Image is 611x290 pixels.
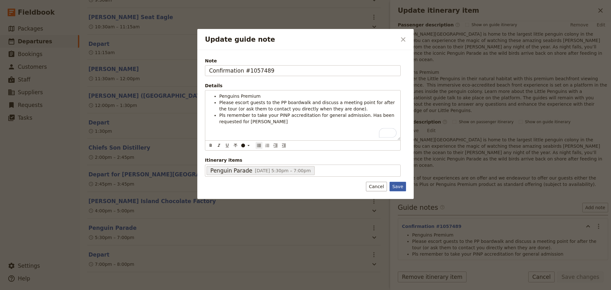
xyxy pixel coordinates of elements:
[264,142,271,149] button: Numbered list
[255,168,311,173] span: [DATE] 5:30pm – 7:00pm
[205,35,397,44] h2: Update guide note
[241,143,253,148] div: ​
[205,58,401,64] span: Note
[232,142,239,149] button: Format strikethrough
[207,142,214,149] button: Format bold
[366,182,387,191] button: Cancel
[390,182,406,191] button: Save
[280,142,287,149] button: Decrease indent
[205,65,401,76] input: Note
[398,34,409,45] button: Close dialog
[205,82,401,89] div: Details
[219,100,396,111] span: Please escort guests to the PP boardwalk and discuss a meeting point for after the tour (or ask t...
[205,90,400,140] div: To enrich screen reader interactions, please activate Accessibility in Grammarly extension settings
[219,94,261,99] span: Penguins Premium
[205,157,401,163] span: Itinerary items
[219,113,396,124] span: Pls remember to take your PINP accreditation for general admission. Has been requested for [PERSO...
[240,142,252,149] button: ​
[256,142,263,149] button: Bulleted list
[224,142,231,149] button: Format underline
[210,167,252,174] span: Penguin Parade
[272,142,279,149] button: Increase indent
[215,142,222,149] button: Format italic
